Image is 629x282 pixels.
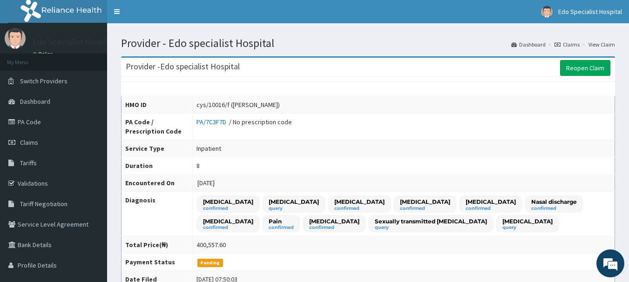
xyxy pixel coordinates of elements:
div: / No prescription code [196,117,292,127]
div: Inpatient [196,144,221,153]
th: Payment Status [122,254,193,271]
th: Duration [122,157,193,175]
span: [DATE] [197,179,215,187]
small: confirmed [203,225,253,230]
p: [MEDICAL_DATA] [269,198,319,206]
p: [MEDICAL_DATA] [203,198,253,206]
p: Pain [269,217,294,225]
p: [MEDICAL_DATA] [400,198,450,206]
small: confirmed [269,225,294,230]
small: confirmed [334,206,385,211]
small: confirmed [531,206,577,211]
small: confirmed [400,206,450,211]
span: Edo Specialist Hospital [558,7,622,16]
a: Dashboard [511,40,546,48]
th: Diagnosis [122,192,193,236]
a: PA/7C3F7D [196,118,229,126]
span: Switch Providers [20,77,68,85]
th: PA Code / Prescription Code [122,114,193,140]
img: User Image [541,6,553,18]
a: Reopen Claim [560,60,610,76]
th: Service Type [122,140,193,157]
div: 8 [196,161,200,170]
p: Edo Specialist Hospital [33,38,116,46]
span: Tariff Negotiation [20,200,68,208]
p: Sexually transmitted [MEDICAL_DATA] [375,217,487,225]
div: 400,557.60 [196,240,226,249]
h1: Provider - Edo specialist Hospital [121,37,615,49]
small: query [375,225,487,230]
small: query [269,206,319,211]
a: Claims [555,40,580,48]
a: View Claim [588,40,615,48]
h3: Provider - Edo specialist Hospital [126,62,240,71]
a: Online [33,51,55,57]
span: Claims [20,138,38,147]
div: cys/10016/f ([PERSON_NAME]) [196,100,280,109]
small: query [502,225,553,230]
th: HMO ID [122,96,193,114]
small: confirmed [203,206,253,211]
span: Dashboard [20,97,50,106]
span: Tariffs [20,159,37,167]
span: Pending [197,259,223,267]
p: Nasal discharge [531,198,577,206]
p: [MEDICAL_DATA] [466,198,516,206]
th: Total Price(₦) [122,236,193,254]
p: [MEDICAL_DATA] [203,217,253,225]
small: confirmed [466,206,516,211]
th: Encountered On [122,175,193,192]
small: confirmed [309,225,359,230]
p: [MEDICAL_DATA] [309,217,359,225]
img: User Image [5,28,26,49]
p: [MEDICAL_DATA] [334,198,385,206]
p: [MEDICAL_DATA] [502,217,553,225]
